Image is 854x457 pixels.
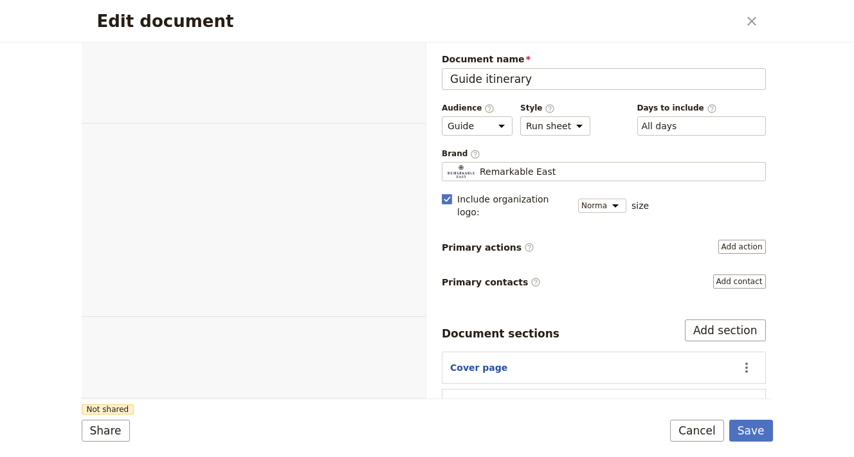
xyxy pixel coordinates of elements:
button: Share [82,420,130,442]
span: ​ [707,103,717,112]
span: Days to include [637,103,766,114]
button: Add section [685,319,766,341]
span: ​ [524,242,534,253]
button: Cancel [670,420,724,442]
h2: Edit document [97,12,738,31]
img: Profile [448,165,475,178]
button: Overview [450,399,498,411]
button: Save [729,420,773,442]
span: ​ [470,149,480,158]
button: Cover page [450,361,507,374]
span: Not shared [82,404,134,415]
span: Primary actions [442,241,534,254]
span: ​ [531,277,541,287]
span: Brand [442,148,766,159]
select: size [578,199,626,213]
button: Close dialog [741,10,763,32]
select: Style​ [520,116,590,136]
span: Primary contacts [442,276,541,289]
span: Style [520,103,590,114]
span: Remarkable East [480,165,556,178]
span: ​ [545,103,555,112]
span: size [631,199,649,212]
button: Actions [736,394,758,416]
input: Document name [442,68,766,90]
select: Audience​ [442,116,513,136]
span: Document name [442,53,766,66]
span: Include organization logo : [457,193,570,219]
span: ​ [484,103,495,112]
button: Actions [736,357,758,379]
span: Audience [442,103,513,114]
div: Document sections [442,326,559,341]
button: Primary actions​ [718,240,766,254]
button: Days to include​Clear input [642,120,677,132]
button: Primary contacts​ [713,274,766,289]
